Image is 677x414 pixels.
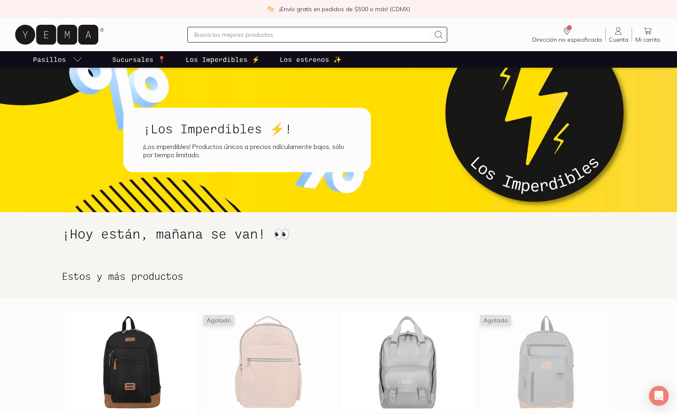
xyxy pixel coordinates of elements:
[194,30,431,40] input: Busca los mejores productos
[143,121,351,136] h1: ¡Los Imperdibles ⚡!
[278,51,343,68] a: Los estrenos ✨
[532,36,602,43] span: Dirección no especificada
[280,54,342,64] p: Los estrenos ✨
[342,312,474,413] img: Mochila Plateada New Briz 4XT
[649,386,669,406] div: Open Intercom Messenger
[184,51,262,68] a: Los Imperdibles ⚡️
[609,36,628,43] span: Cuenta
[112,54,166,64] p: Sucursales 📍
[529,26,605,43] a: Dirección no especificada
[606,26,632,43] a: Cuenta
[62,271,616,282] h2: Estos y más productos
[62,225,616,241] h1: ¡Hoy están, mañana se van! 👀
[111,51,167,68] a: Sucursales 📍
[65,312,197,413] img: Mochila Negra Force 4XT
[632,26,664,43] a: Mi carrito
[33,54,66,64] p: Pasillos
[143,142,351,159] div: ¡Los imperdibles! Productos únicos a precios ridículamente bajos, sólo por tiempo limitado.
[123,108,397,172] a: ¡Los Imperdibles ⚡!¡Los imperdibles! Productos únicos a precios ridículamente bajos, sólo por tie...
[186,54,260,64] p: Los Imperdibles ⚡️
[480,315,511,326] span: Agotado
[635,36,660,43] span: Mi carrito
[279,5,410,13] p: ¡Envío gratis en pedidos de $500 o más! (CDMX)
[203,312,335,413] img: Mochila Rosa Mariland 4XT
[480,312,612,413] img: Mochila Gris New Jersey
[267,5,274,13] img: check
[203,315,234,326] span: Agotado
[31,51,84,68] a: pasillo-todos-link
